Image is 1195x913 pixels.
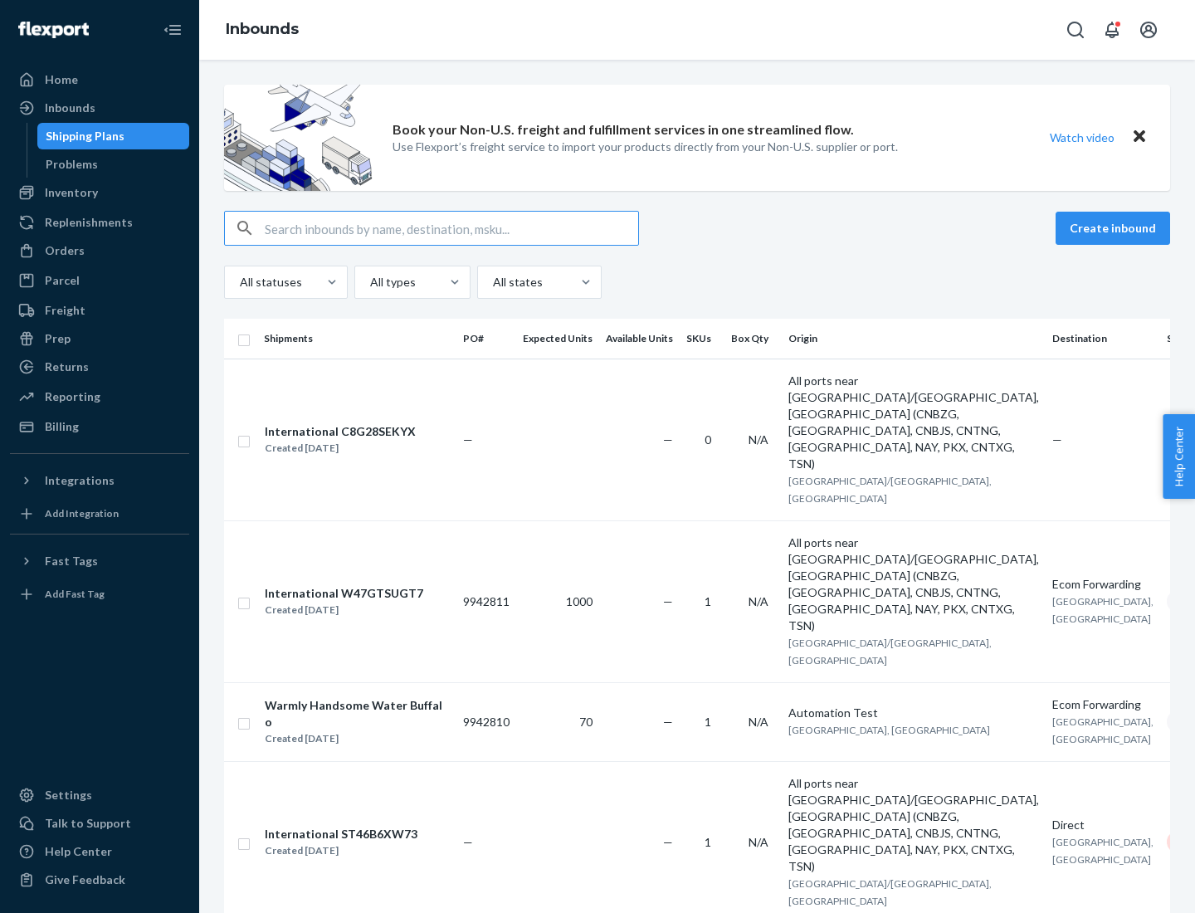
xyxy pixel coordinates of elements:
[1052,817,1154,833] div: Direct
[10,237,189,264] a: Orders
[1052,696,1154,713] div: Ecom Forwarding
[663,835,673,849] span: —
[1163,414,1195,499] button: Help Center
[212,6,312,54] ol: breadcrumbs
[463,432,473,447] span: —
[45,843,112,860] div: Help Center
[705,715,711,729] span: 1
[265,842,417,859] div: Created [DATE]
[265,602,423,618] div: Created [DATE]
[265,826,417,842] div: International ST46B6XW73
[599,319,680,359] th: Available Units
[1052,595,1154,625] span: [GEOGRAPHIC_DATA], [GEOGRAPHIC_DATA]
[45,871,125,888] div: Give Feedback
[10,383,189,410] a: Reporting
[680,319,724,359] th: SKUs
[10,838,189,865] a: Help Center
[705,835,711,849] span: 1
[265,440,416,456] div: Created [DATE]
[749,432,768,447] span: N/A
[788,775,1039,875] div: All ports near [GEOGRAPHIC_DATA]/[GEOGRAPHIC_DATA], [GEOGRAPHIC_DATA] (CNBZG, [GEOGRAPHIC_DATA], ...
[46,156,98,173] div: Problems
[257,319,456,359] th: Shipments
[579,715,593,729] span: 70
[10,500,189,527] a: Add Integration
[1059,13,1092,46] button: Open Search Box
[226,20,299,38] a: Inbounds
[45,815,131,832] div: Talk to Support
[566,594,593,608] span: 1000
[46,128,124,144] div: Shipping Plans
[10,467,189,494] button: Integrations
[788,705,1039,721] div: Automation Test
[10,782,189,808] a: Settings
[1132,13,1165,46] button: Open account menu
[37,123,190,149] a: Shipping Plans
[10,95,189,121] a: Inbounds
[45,330,71,347] div: Prep
[10,548,189,574] button: Fast Tags
[265,212,638,245] input: Search inbounds by name, destination, msku...
[265,730,449,747] div: Created [DATE]
[45,388,100,405] div: Reporting
[788,373,1039,472] div: All ports near [GEOGRAPHIC_DATA]/[GEOGRAPHIC_DATA], [GEOGRAPHIC_DATA] (CNBZG, [GEOGRAPHIC_DATA], ...
[663,594,673,608] span: —
[37,151,190,178] a: Problems
[1052,576,1154,593] div: Ecom Forwarding
[749,715,768,729] span: N/A
[1129,125,1150,149] button: Close
[749,835,768,849] span: N/A
[1095,13,1129,46] button: Open notifications
[265,423,416,440] div: International C8G28SEKYX
[18,22,89,38] img: Flexport logo
[516,319,599,359] th: Expected Units
[45,506,119,520] div: Add Integration
[45,71,78,88] div: Home
[45,787,92,803] div: Settings
[749,594,768,608] span: N/A
[10,297,189,324] a: Freight
[1056,212,1170,245] button: Create inbound
[491,274,493,290] input: All states
[265,585,423,602] div: International W47GTSUGT7
[10,581,189,608] a: Add Fast Tag
[265,697,449,730] div: Warmly Handsome Water Buffalo
[45,553,98,569] div: Fast Tags
[1052,836,1154,866] span: [GEOGRAPHIC_DATA], [GEOGRAPHIC_DATA]
[45,272,80,289] div: Parcel
[788,475,992,505] span: [GEOGRAPHIC_DATA]/[GEOGRAPHIC_DATA], [GEOGRAPHIC_DATA]
[368,274,370,290] input: All types
[788,535,1039,634] div: All ports near [GEOGRAPHIC_DATA]/[GEOGRAPHIC_DATA], [GEOGRAPHIC_DATA] (CNBZG, [GEOGRAPHIC_DATA], ...
[1052,715,1154,745] span: [GEOGRAPHIC_DATA], [GEOGRAPHIC_DATA]
[1039,125,1125,149] button: Watch video
[10,325,189,352] a: Prep
[788,724,990,736] span: [GEOGRAPHIC_DATA], [GEOGRAPHIC_DATA]
[456,520,516,682] td: 9942811
[393,139,898,155] p: Use Flexport’s freight service to import your products directly from your Non-U.S. supplier or port.
[10,66,189,93] a: Home
[45,302,85,319] div: Freight
[705,594,711,608] span: 1
[393,120,854,139] p: Book your Non-U.S. freight and fulfillment services in one streamlined flow.
[45,587,105,601] div: Add Fast Tag
[10,179,189,206] a: Inventory
[45,472,115,489] div: Integrations
[663,432,673,447] span: —
[45,100,95,116] div: Inbounds
[10,267,189,294] a: Parcel
[45,214,133,231] div: Replenishments
[663,715,673,729] span: —
[724,319,782,359] th: Box Qty
[45,359,89,375] div: Returns
[1046,319,1160,359] th: Destination
[705,432,711,447] span: 0
[156,13,189,46] button: Close Navigation
[45,242,85,259] div: Orders
[788,637,992,666] span: [GEOGRAPHIC_DATA]/[GEOGRAPHIC_DATA], [GEOGRAPHIC_DATA]
[10,413,189,440] a: Billing
[1052,432,1062,447] span: —
[782,319,1046,359] th: Origin
[45,418,79,435] div: Billing
[788,877,992,907] span: [GEOGRAPHIC_DATA]/[GEOGRAPHIC_DATA], [GEOGRAPHIC_DATA]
